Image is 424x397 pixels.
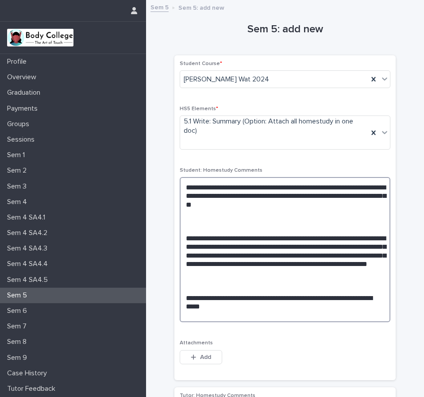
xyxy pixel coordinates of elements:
[4,244,54,253] p: Sem 4 SA4.3
[7,29,73,46] img: xvtzy2PTuGgGH0xbwGb2
[4,322,34,331] p: Sem 7
[4,307,34,315] p: Sem 6
[184,75,269,84] span: [PERSON_NAME] Wat 2024
[4,229,54,237] p: Sem 4 SA4.2
[180,350,222,364] button: Add
[4,166,34,175] p: Sem 2
[150,2,169,12] a: Sem 5
[4,213,52,222] p: Sem 4 SA4.1
[178,2,224,12] p: Sem 5: add new
[4,276,55,284] p: Sem 4 SA4.5
[4,89,47,97] p: Graduation
[174,23,396,36] h1: Sem 5: add new
[180,168,262,173] span: Student: Homestudy Comments
[4,354,34,362] p: Sem 9
[4,182,34,191] p: Sem 3
[4,73,43,81] p: Overview
[4,104,45,113] p: Payments
[4,385,62,393] p: Tutor Feedback
[180,340,213,346] span: Attachments
[4,135,42,144] p: Sessions
[200,354,211,360] span: Add
[180,61,222,66] span: Student Course
[4,369,54,378] p: Case History
[4,260,55,268] p: Sem 4 SA4.4
[4,198,34,206] p: Sem 4
[4,120,36,128] p: Groups
[4,338,34,346] p: Sem 8
[4,58,34,66] p: Profile
[4,291,34,300] p: Sem 5
[180,106,218,112] span: HS5 Elements
[184,117,365,135] span: 5.1 Write: Summary (Option: Attach all homestudy in one doc)
[4,151,32,159] p: Sem 1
